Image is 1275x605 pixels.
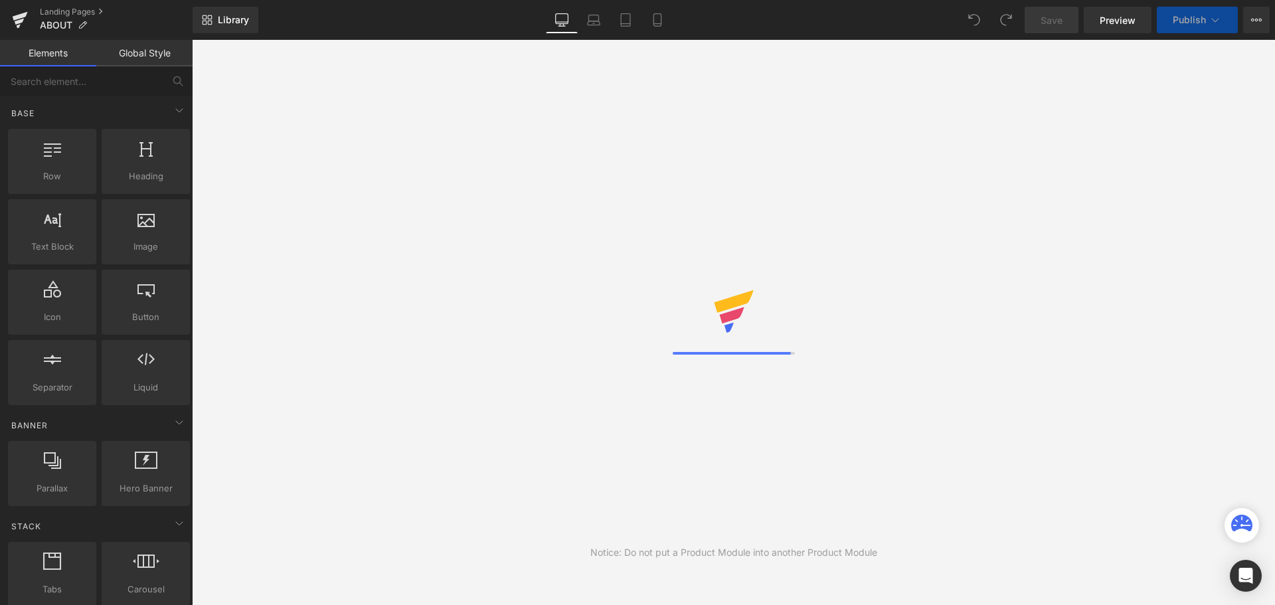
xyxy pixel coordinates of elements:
a: Mobile [641,7,673,33]
a: Landing Pages [40,7,193,17]
span: Button [106,310,186,324]
a: Desktop [546,7,578,33]
a: Tablet [610,7,641,33]
span: ABOUT [40,20,72,31]
span: Preview [1100,13,1136,27]
span: Save [1041,13,1062,27]
span: Parallax [12,481,92,495]
span: Heading [106,169,186,183]
span: Hero Banner [106,481,186,495]
span: Image [106,240,186,254]
span: Tabs [12,582,92,596]
span: Publish [1173,15,1206,25]
span: Separator [12,381,92,394]
a: Preview [1084,7,1151,33]
div: Notice: Do not put a Product Module into another Product Module [590,545,877,560]
button: More [1243,7,1270,33]
span: Carousel [106,582,186,596]
span: Stack [10,520,42,533]
button: Publish [1157,7,1238,33]
span: Icon [12,310,92,324]
button: Redo [993,7,1019,33]
a: Laptop [578,7,610,33]
span: Library [218,14,249,26]
a: Global Style [96,40,193,66]
a: New Library [193,7,258,33]
span: Text Block [12,240,92,254]
span: Banner [10,419,49,432]
button: Undo [961,7,987,33]
span: Base [10,107,36,120]
span: Liquid [106,381,186,394]
div: Open Intercom Messenger [1230,560,1262,592]
span: Row [12,169,92,183]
